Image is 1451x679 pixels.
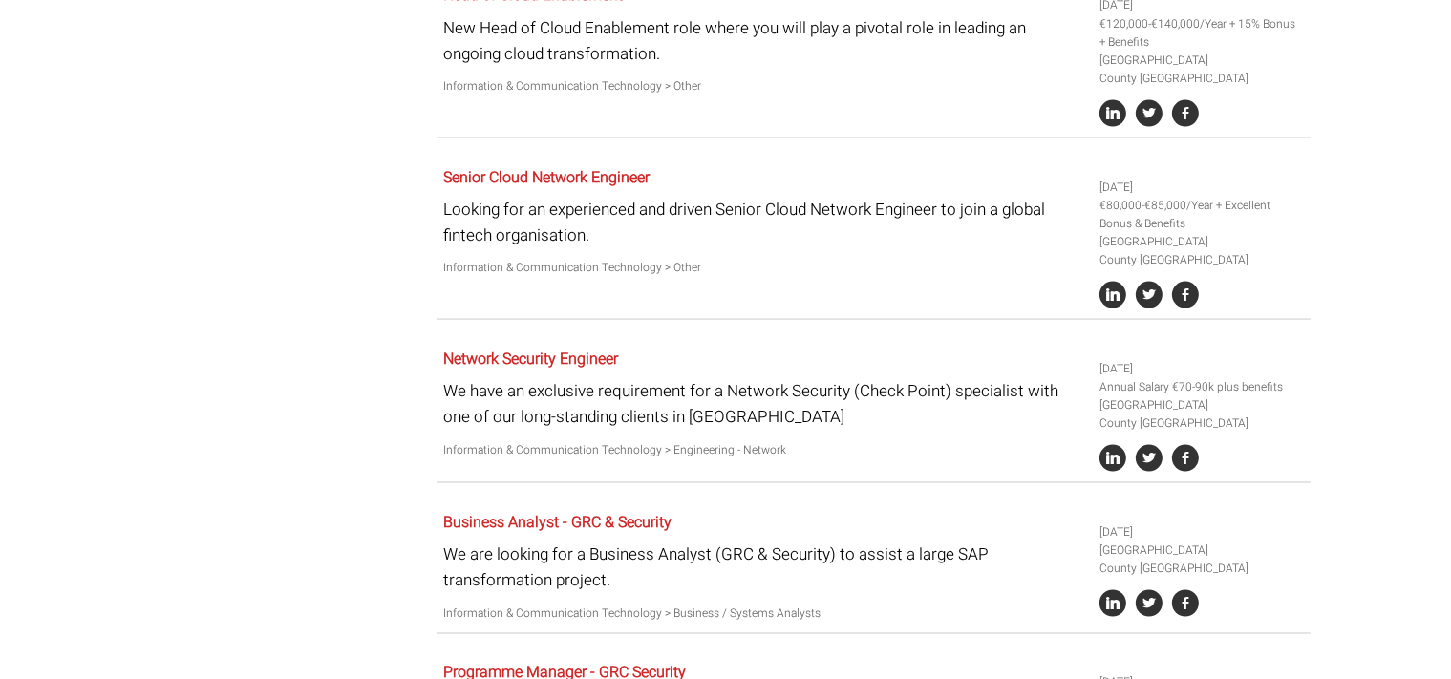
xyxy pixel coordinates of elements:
[1099,396,1304,433] li: [GEOGRAPHIC_DATA] County [GEOGRAPHIC_DATA]
[444,605,1085,623] p: Information & Communication Technology > Business / Systems Analysts
[444,166,651,189] a: Senior Cloud Network Engineer
[444,348,619,371] a: Network Security Engineer
[1099,541,1304,578] li: [GEOGRAPHIC_DATA] County [GEOGRAPHIC_DATA]
[1099,233,1304,269] li: [GEOGRAPHIC_DATA] County [GEOGRAPHIC_DATA]
[444,441,1085,459] p: Information & Communication Technology > Engineering - Network
[444,259,1085,277] p: Information & Communication Technology > Other
[1099,52,1304,88] li: [GEOGRAPHIC_DATA] County [GEOGRAPHIC_DATA]
[1099,179,1304,197] li: [DATE]
[1099,197,1304,233] li: €80,000-€85,000/Year + Excellent Bonus & Benefits
[444,15,1085,67] p: New Head of Cloud Enablement role where you will play a pivotal role in leading an ongoing cloud ...
[1099,378,1304,396] li: Annual Salary €70-90k plus benefits
[1099,360,1304,378] li: [DATE]
[444,77,1085,95] p: Information & Communication Technology > Other
[444,511,672,534] a: Business Analyst - GRC & Security
[1099,523,1304,541] li: [DATE]
[444,197,1085,248] p: Looking for an experienced and driven Senior Cloud Network Engineer to join a global fintech orga...
[444,541,1085,593] p: We are looking for a Business Analyst (GRC & Security) to assist a large SAP transformation project.
[444,378,1085,430] p: We have an exclusive requirement for a Network Security (Check Point) specialist with one of our ...
[1099,15,1304,52] li: €120,000-€140,000/Year + 15% Bonus + Benefits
